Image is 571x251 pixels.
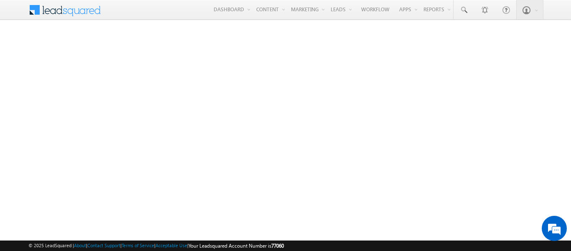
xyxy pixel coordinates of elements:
span: 77060 [271,243,284,249]
span: Your Leadsquared Account Number is [189,243,284,249]
a: Terms of Service [122,243,154,248]
a: Acceptable Use [155,243,187,248]
span: © 2025 LeadSquared | | | | | [28,242,284,250]
a: About [74,243,86,248]
a: Contact Support [87,243,120,248]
